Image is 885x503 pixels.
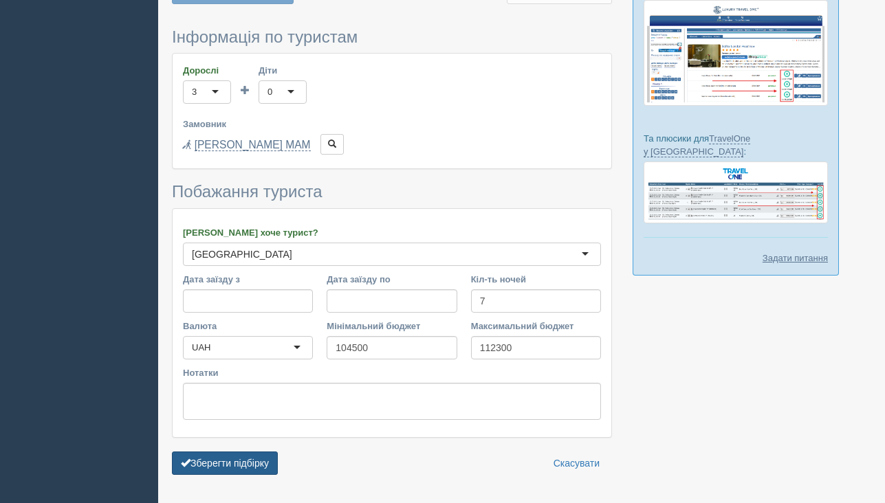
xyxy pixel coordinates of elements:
[327,320,457,333] label: Мінімальний бюджет
[195,139,311,151] a: [PERSON_NAME] MAM
[183,226,601,239] label: [PERSON_NAME] хоче турист?
[471,320,601,333] label: Максимальний бюджет
[192,85,197,99] div: 3
[183,366,601,379] label: Нотатки
[327,273,457,286] label: Дата заїзду по
[471,289,601,313] input: 7-10 або 7,10,14
[183,320,313,333] label: Валюта
[192,341,210,355] div: UAH
[183,273,313,286] label: Дата заїзду з
[644,161,828,223] img: travel-one-%D0%BF%D1%96%D0%B4%D0%B1%D1%96%D1%80%D0%BA%D0%B0-%D1%81%D1%80%D0%BC-%D0%B4%D0%BB%D1%8F...
[763,252,828,265] a: Задати питання
[183,64,231,77] label: Дорослі
[259,64,307,77] label: Діти
[644,132,828,158] p: Та плюсики для :
[545,451,609,475] a: Скасувати
[172,451,278,475] button: Зберегти підбірку
[172,28,612,46] h3: Інформація по туристам
[183,118,601,131] label: Замовник
[172,182,323,201] span: Побажання туриста
[267,85,272,99] div: 0
[471,273,601,286] label: Кіл-ть ночей
[192,247,292,261] div: [GEOGRAPHIC_DATA]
